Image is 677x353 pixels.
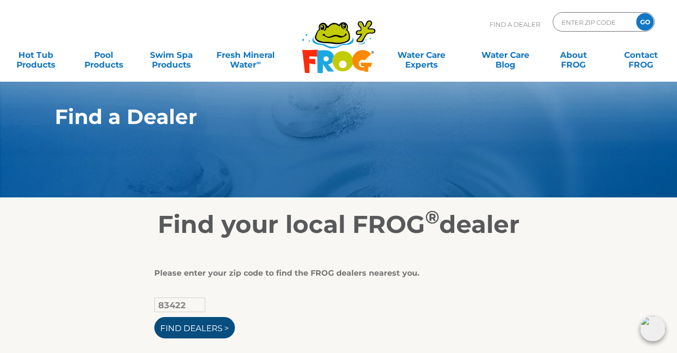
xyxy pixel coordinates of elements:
h1: Find a Dealer [55,105,578,128]
p: Find A Dealer [490,12,540,36]
img: openIcon [640,316,665,341]
a: Hot TubProducts [10,45,62,65]
h2: Find your local FROG dealer [40,210,637,239]
a: Water CareBlog [479,45,532,65]
a: ContactFROG [615,45,667,65]
a: Fresh MineralWater∞ [213,45,279,65]
a: Swim SpaProducts [145,45,198,65]
a: Water CareExperts [379,45,464,65]
input: GO [636,13,654,31]
a: PoolProducts [77,45,130,65]
a: AboutFROG [547,45,599,65]
input: Find Dealers > [154,317,235,338]
input: Zip Code Form [561,15,626,29]
sup: ∞ [256,59,261,66]
sup: ® [425,206,439,228]
div: Please enter your zip code to find the FROG dealers nearest you. [154,268,516,278]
